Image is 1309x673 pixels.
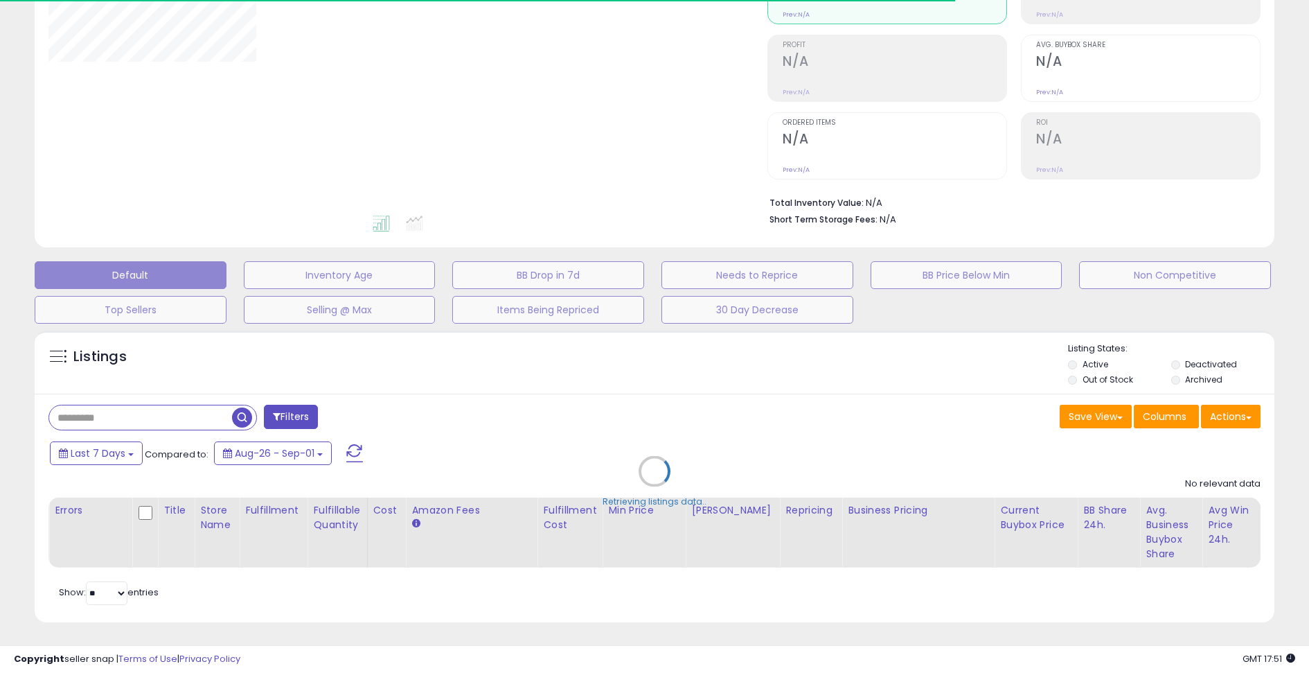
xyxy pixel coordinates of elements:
[661,261,853,289] button: Needs to Reprice
[1036,42,1260,49] span: Avg. Buybox Share
[783,119,1006,127] span: Ordered Items
[769,197,864,209] b: Total Inventory Value:
[783,10,810,19] small: Prev: N/A
[179,652,240,665] a: Privacy Policy
[14,653,240,666] div: seller snap | |
[769,213,878,225] b: Short Term Storage Fees:
[14,652,64,665] strong: Copyright
[783,88,810,96] small: Prev: N/A
[1036,131,1260,150] h2: N/A
[1036,10,1063,19] small: Prev: N/A
[783,53,1006,72] h2: N/A
[244,261,436,289] button: Inventory Age
[783,131,1006,150] h2: N/A
[783,166,810,174] small: Prev: N/A
[661,296,853,324] button: 30 Day Decrease
[35,261,226,289] button: Default
[452,296,644,324] button: Items Being Repriced
[783,42,1006,49] span: Profit
[118,652,177,665] a: Terms of Use
[1243,652,1295,665] span: 2025-09-9 17:51 GMT
[244,296,436,324] button: Selling @ Max
[871,261,1062,289] button: BB Price Below Min
[603,496,706,508] div: Retrieving listings data..
[1036,166,1063,174] small: Prev: N/A
[880,213,896,226] span: N/A
[35,296,226,324] button: Top Sellers
[1036,88,1063,96] small: Prev: N/A
[1036,119,1260,127] span: ROI
[1079,261,1271,289] button: Non Competitive
[1036,53,1260,72] h2: N/A
[452,261,644,289] button: BB Drop in 7d
[769,193,1250,210] li: N/A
